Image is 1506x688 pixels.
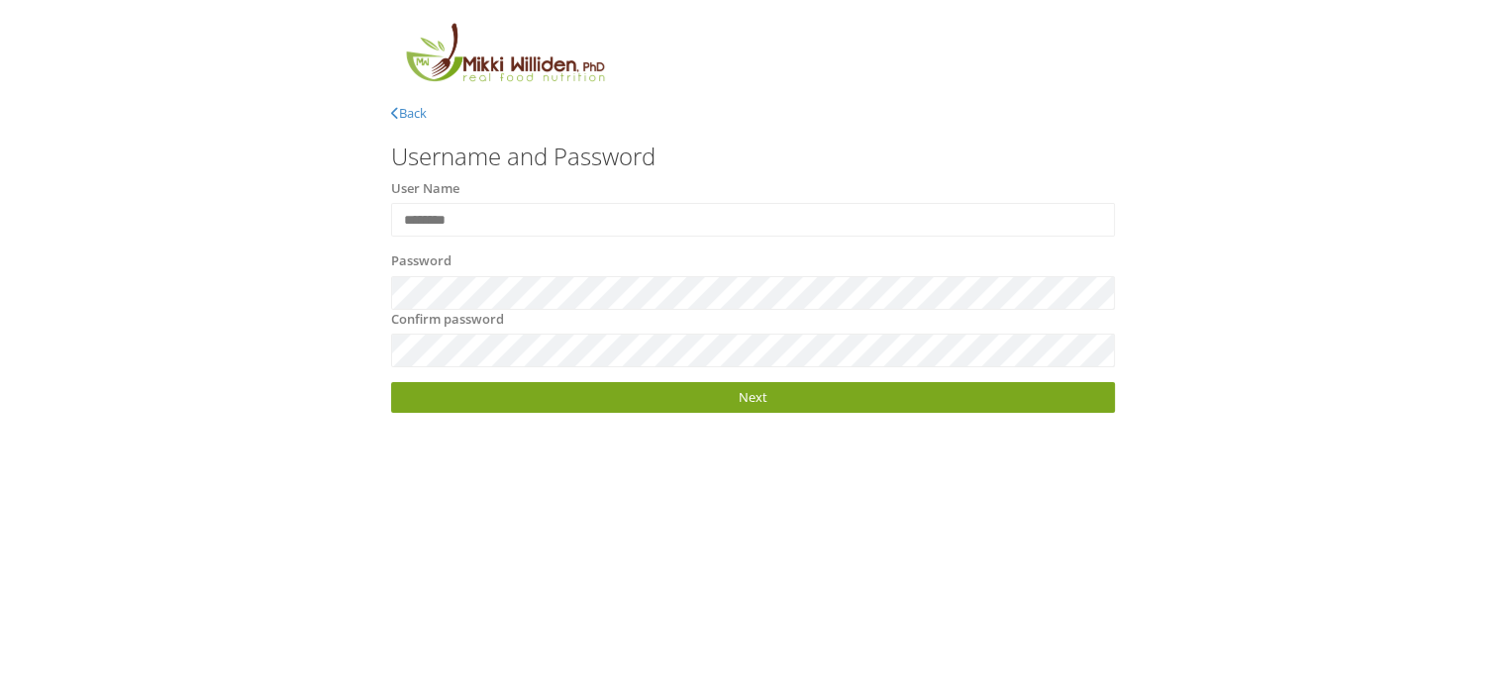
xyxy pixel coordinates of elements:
[391,104,427,122] a: Back
[391,382,1115,413] a: Next
[391,20,617,94] img: MikkiLogoMain.png
[391,144,1115,169] h3: Username and Password
[391,179,459,199] label: User Name
[391,310,504,330] label: Confirm password
[391,251,452,271] label: Password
